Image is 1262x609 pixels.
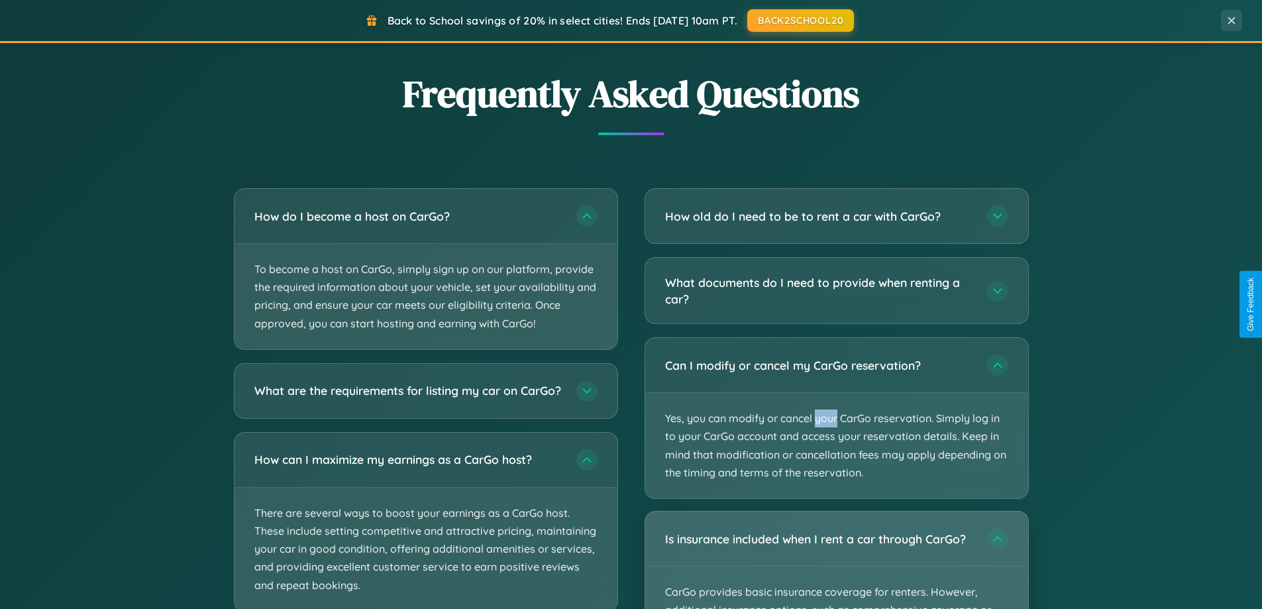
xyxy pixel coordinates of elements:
h3: What are the requirements for listing my car on CarGo? [254,382,563,399]
button: BACK2SCHOOL20 [747,9,854,32]
h2: Frequently Asked Questions [234,68,1029,119]
h3: How old do I need to be to rent a car with CarGo? [665,208,974,225]
p: Yes, you can modify or cancel your CarGo reservation. Simply log in to your CarGo account and acc... [645,393,1028,498]
h3: Can I modify or cancel my CarGo reservation? [665,357,974,374]
h3: How do I become a host on CarGo? [254,208,563,225]
h3: What documents do I need to provide when renting a car? [665,274,974,307]
h3: Is insurance included when I rent a car through CarGo? [665,531,974,547]
div: Give Feedback [1246,278,1255,331]
h3: How can I maximize my earnings as a CarGo host? [254,451,563,468]
span: Back to School savings of 20% in select cities! Ends [DATE] 10am PT. [388,14,737,27]
p: To become a host on CarGo, simply sign up on our platform, provide the required information about... [235,244,617,349]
